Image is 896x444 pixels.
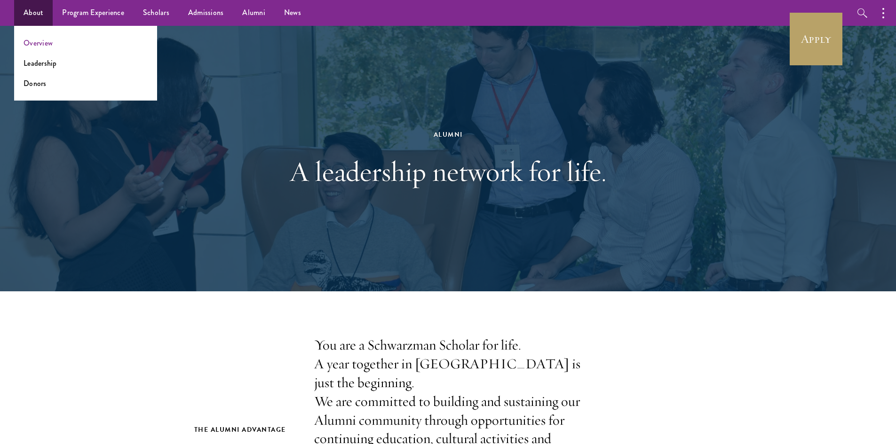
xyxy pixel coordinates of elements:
a: Donors [24,78,47,89]
a: Overview [24,38,53,48]
a: Leadership [24,58,57,69]
h2: The Alumni Advantage [194,424,295,436]
a: Apply [790,13,842,65]
div: Alumni [286,129,611,140]
h1: A leadership network for life. [286,155,611,188]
